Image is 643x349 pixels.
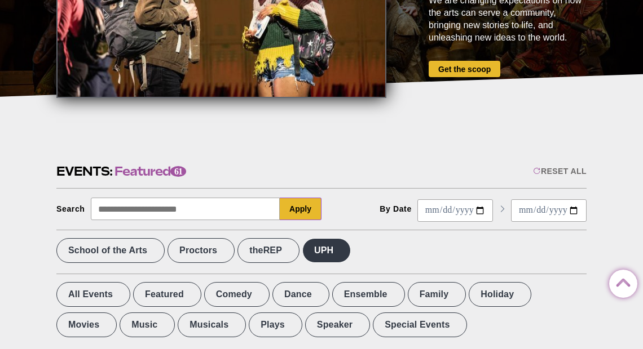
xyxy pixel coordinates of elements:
[56,163,186,180] h2: Events:
[429,61,500,77] a: Get the scoop
[533,167,587,176] div: Reset All
[170,166,186,177] span: 61
[332,282,405,307] label: Ensemble
[249,312,302,337] label: Plays
[302,238,351,263] label: UPH
[178,312,246,337] label: Musicals
[204,282,270,307] label: Comedy
[373,312,467,337] label: Special Events
[280,198,321,220] button: Apply
[408,282,466,307] label: Family
[133,282,201,307] label: Featured
[56,204,85,213] div: Search
[168,238,235,263] label: Proctors
[237,238,300,263] label: theREP
[272,282,329,307] label: Dance
[56,282,130,307] label: All Events
[56,312,117,337] label: Movies
[609,270,632,293] a: Back to Top
[305,312,370,337] label: Speaker
[120,312,175,337] label: Music
[114,163,186,180] span: Featured
[380,204,412,213] div: By Date
[469,282,531,307] label: Holiday
[56,238,165,263] label: School of the Arts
